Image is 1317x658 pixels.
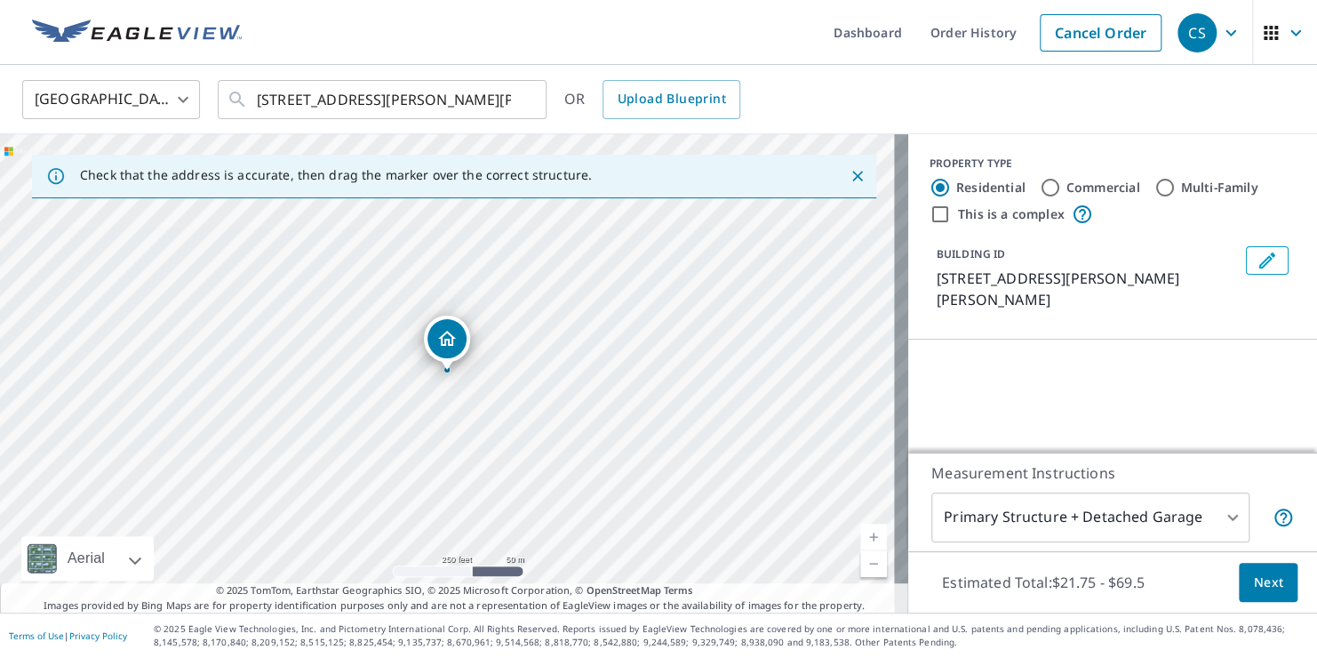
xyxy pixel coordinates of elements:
[32,20,242,46] img: EV Logo
[1253,572,1283,594] span: Next
[958,205,1065,223] label: This is a complex
[154,622,1308,649] p: © 2025 Eagle View Technologies, Inc. and Pictometry International Corp. All Rights Reserved. Repo...
[937,246,1005,261] p: BUILDING ID
[564,80,740,119] div: OR
[21,536,154,581] div: Aerial
[617,88,725,110] span: Upload Blueprint
[860,550,887,577] a: Current Level 17, Zoom Out
[1066,179,1140,197] label: Commercial
[9,630,127,641] p: |
[69,630,127,642] a: Privacy Policy
[928,563,1159,602] p: Estimated Total: $21.75 - $69.5
[22,75,200,124] div: [GEOGRAPHIC_DATA]
[956,179,1026,197] label: Residential
[62,536,110,581] div: Aerial
[1177,13,1217,52] div: CS
[1181,179,1258,197] label: Multi-Family
[1040,14,1161,52] a: Cancel Order
[931,462,1294,484] p: Measurement Instructions
[1273,507,1294,528] span: Your report will include the primary structure and a detached garage if one exists.
[846,164,869,188] button: Close
[937,268,1239,310] p: [STREET_ADDRESS][PERSON_NAME][PERSON_NAME]
[603,80,739,119] a: Upload Blueprint
[1239,563,1297,603] button: Next
[1246,246,1289,275] button: Edit building 1
[257,75,510,124] input: Search by address or latitude-longitude
[664,583,693,597] a: Terms
[586,583,660,597] a: OpenStreetMap
[216,583,693,598] span: © 2025 TomTom, Earthstar Geographics SIO, © 2025 Microsoft Corporation, ©
[9,630,64,642] a: Terms of Use
[424,316,470,371] div: Dropped pin, building 1, Residential property, 508 W Dill Dr Dewitt, MI 48820
[930,156,1296,172] div: PROPERTY TYPE
[931,493,1249,542] div: Primary Structure + Detached Garage
[80,167,592,183] p: Check that the address is accurate, then drag the marker over the correct structure.
[860,524,887,550] a: Current Level 17, Zoom In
